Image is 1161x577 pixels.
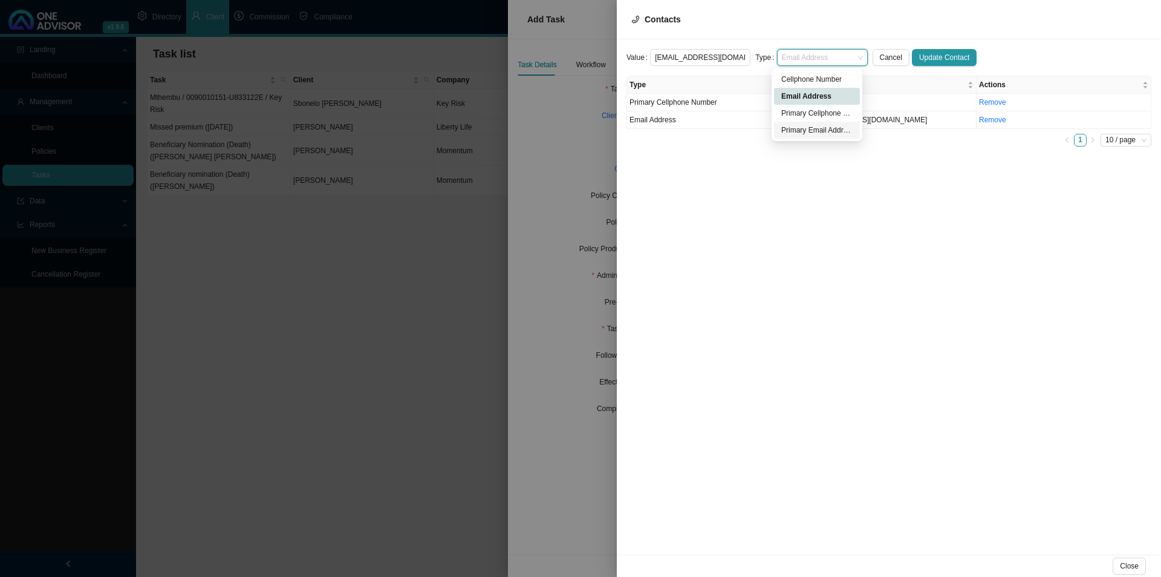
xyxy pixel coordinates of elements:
[979,79,1140,91] span: Actions
[1087,134,1099,147] button: right
[1075,134,1086,146] a: 1
[1064,137,1070,143] span: left
[774,71,860,88] div: Cellphone Number
[629,116,676,124] span: Email Address
[912,49,977,66] button: Update Contact
[774,105,860,122] div: Primary Cellphone Number
[629,79,790,91] span: Type
[774,88,860,105] div: Email Address
[802,111,977,129] td: [EMAIL_ADDRESS][DOMAIN_NAME]
[873,49,909,66] button: Cancel
[631,15,640,24] span: phone
[1087,134,1099,147] li: Next Page
[804,79,965,91] span: Value
[755,49,776,66] label: Type
[782,50,863,65] span: Email Address
[802,94,977,111] td: 0837900488
[781,73,853,85] div: Cellphone Number
[781,107,853,119] div: Primary Cellphone Number
[1061,134,1074,147] button: left
[781,124,853,136] div: Primary Email Address
[645,15,681,24] span: Contacts
[979,98,1006,107] a: Remove
[802,76,977,94] th: Value
[626,49,650,66] label: Value
[919,51,969,64] span: Update Contact
[979,116,1006,124] a: Remove
[627,76,802,94] th: Type
[880,51,902,64] span: Cancel
[629,98,717,107] span: Primary Cellphone Number
[1101,134,1151,147] div: Page Size
[977,76,1151,94] th: Actions
[1120,560,1139,572] span: Close
[1105,134,1146,146] span: 10 / page
[1074,134,1087,147] li: 1
[1090,137,1096,143] span: right
[1061,134,1074,147] li: Previous Page
[781,90,853,102] div: Email Address
[1113,558,1146,575] button: Close
[774,122,860,139] div: Primary Email Address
